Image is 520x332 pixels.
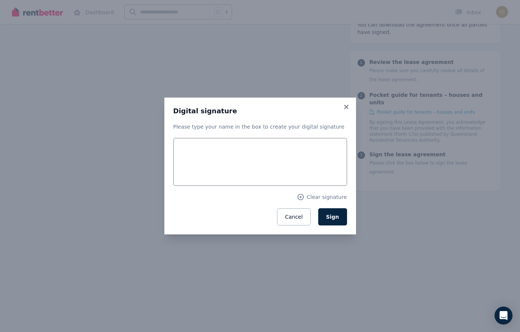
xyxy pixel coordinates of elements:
[318,208,347,225] button: Sign
[173,107,347,116] h3: Digital signature
[277,208,310,225] button: Cancel
[495,307,513,325] div: Open Intercom Messenger
[173,123,347,130] p: Please type your name in the box to create your digital signature
[326,214,339,220] span: Sign
[307,193,347,201] span: Clear signature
